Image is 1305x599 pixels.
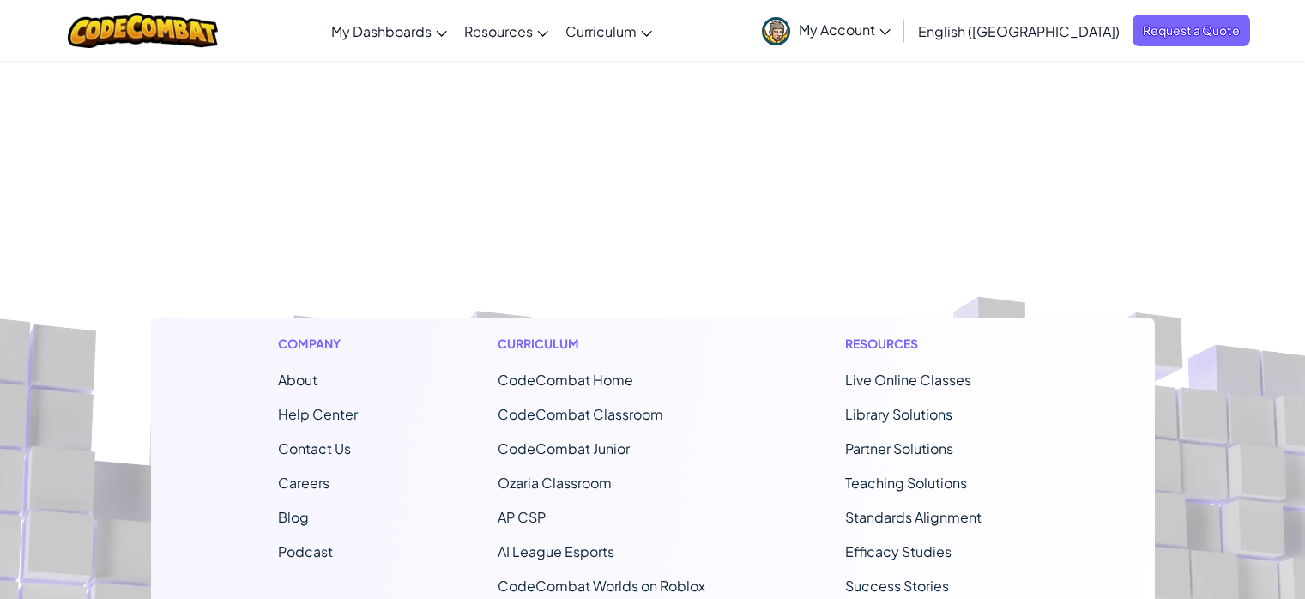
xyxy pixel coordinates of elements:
h1: Company [278,335,358,353]
h1: Curriculum [498,335,705,353]
a: Careers [278,474,329,492]
a: Success Stories [845,577,949,595]
a: Ozaria Classroom [498,474,612,492]
a: My Account [753,3,899,57]
a: About [278,371,317,389]
a: Help Center [278,405,358,423]
a: Library Solutions [845,405,952,423]
a: Curriculum [557,8,661,54]
a: AI League Esports [498,542,614,560]
a: AP CSP [498,508,546,526]
a: Standards Alignment [845,508,982,526]
span: Contact Us [278,439,351,457]
a: Teaching Solutions [845,474,967,492]
a: Blog [278,508,309,526]
span: Curriculum [565,22,637,40]
h1: Resources [845,335,1028,353]
span: CodeCombat Home [498,371,633,389]
a: CodeCombat Worlds on Roblox [498,577,705,595]
a: Podcast [278,542,333,560]
span: English ([GEOGRAPHIC_DATA]) [918,22,1120,40]
a: Request a Quote [1133,15,1250,46]
a: Live Online Classes [845,371,971,389]
a: English ([GEOGRAPHIC_DATA]) [909,8,1128,54]
a: Efficacy Studies [845,542,952,560]
a: CodeCombat Junior [498,439,630,457]
a: Resources [456,8,557,54]
span: My Account [799,21,891,39]
a: Partner Solutions [845,439,953,457]
a: My Dashboards [323,8,456,54]
img: avatar [762,17,790,45]
img: CodeCombat logo [68,13,218,48]
span: My Dashboards [331,22,432,40]
span: Resources [464,22,533,40]
a: CodeCombat Classroom [498,405,663,423]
